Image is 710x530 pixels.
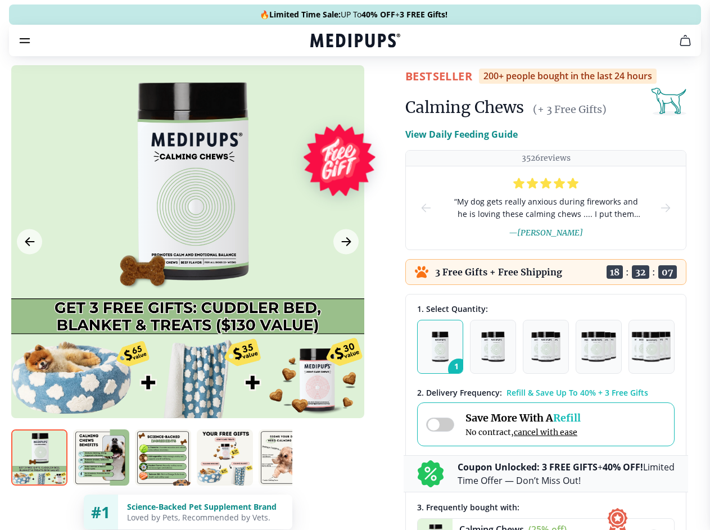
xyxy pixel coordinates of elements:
[631,332,672,362] img: Pack of 5 - Natural Dog Supplements
[672,27,699,54] button: cart
[333,229,359,255] button: Next Image
[465,411,581,424] span: Save More With A
[127,501,283,512] div: Science-Backed Pet Supplement Brand
[507,387,648,398] span: Refill & Save Up To 40% + 3 Free Gifts
[91,501,110,523] span: #1
[522,153,571,164] p: 3526 reviews
[603,461,643,473] b: 40% OFF!
[419,166,433,250] button: prev-slide
[11,429,67,486] img: Calming Chews | Natural Dog Supplements
[259,429,315,486] img: Calming Chews | Natural Dog Supplements
[607,265,623,279] span: 18
[458,461,598,473] b: Coupon Unlocked: 3 FREE GIFTS
[405,69,472,84] span: BestSeller
[127,512,283,523] div: Loved by Pets, Recommended by Vets.
[432,332,449,362] img: Pack of 1 - Natural Dog Supplements
[581,332,616,362] img: Pack of 4 - Natural Dog Supplements
[197,429,253,486] img: Calming Chews | Natural Dog Supplements
[479,69,657,84] div: 200+ people bought in the last 24 hours
[135,429,191,486] img: Calming Chews | Natural Dog Supplements
[533,103,607,116] span: (+ 3 Free Gifts)
[509,228,583,238] span: — [PERSON_NAME]
[435,266,562,278] p: 3 Free Gifts + Free Shipping
[417,502,519,513] span: 3 . Frequently bought with:
[465,427,581,437] span: No contract,
[417,303,675,314] div: 1. Select Quantity:
[417,387,502,398] span: 2 . Delivery Frequency:
[17,229,42,255] button: Previous Image
[417,320,463,374] button: 1
[481,332,505,362] img: Pack of 2 - Natural Dog Supplements
[18,34,31,47] button: burger-menu
[73,429,129,486] img: Calming Chews | Natural Dog Supplements
[652,266,655,278] span: :
[632,265,649,279] span: 32
[451,196,641,220] span: “ My dog gets really anxious during fireworks and he is loving these calming chews .... I put the...
[514,427,577,437] span: cancel with ease
[626,266,629,278] span: :
[448,359,469,380] span: 1
[458,460,675,487] p: + Limited Time Offer — Don’t Miss Out!
[531,332,560,362] img: Pack of 3 - Natural Dog Supplements
[260,9,447,20] span: 🔥 UP To +
[310,32,400,51] a: Medipups
[405,128,518,141] p: View Daily Feeding Guide
[659,166,672,250] button: next-slide
[553,411,581,424] span: Refill
[405,97,524,117] h1: Calming Chews
[658,265,677,279] span: 07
